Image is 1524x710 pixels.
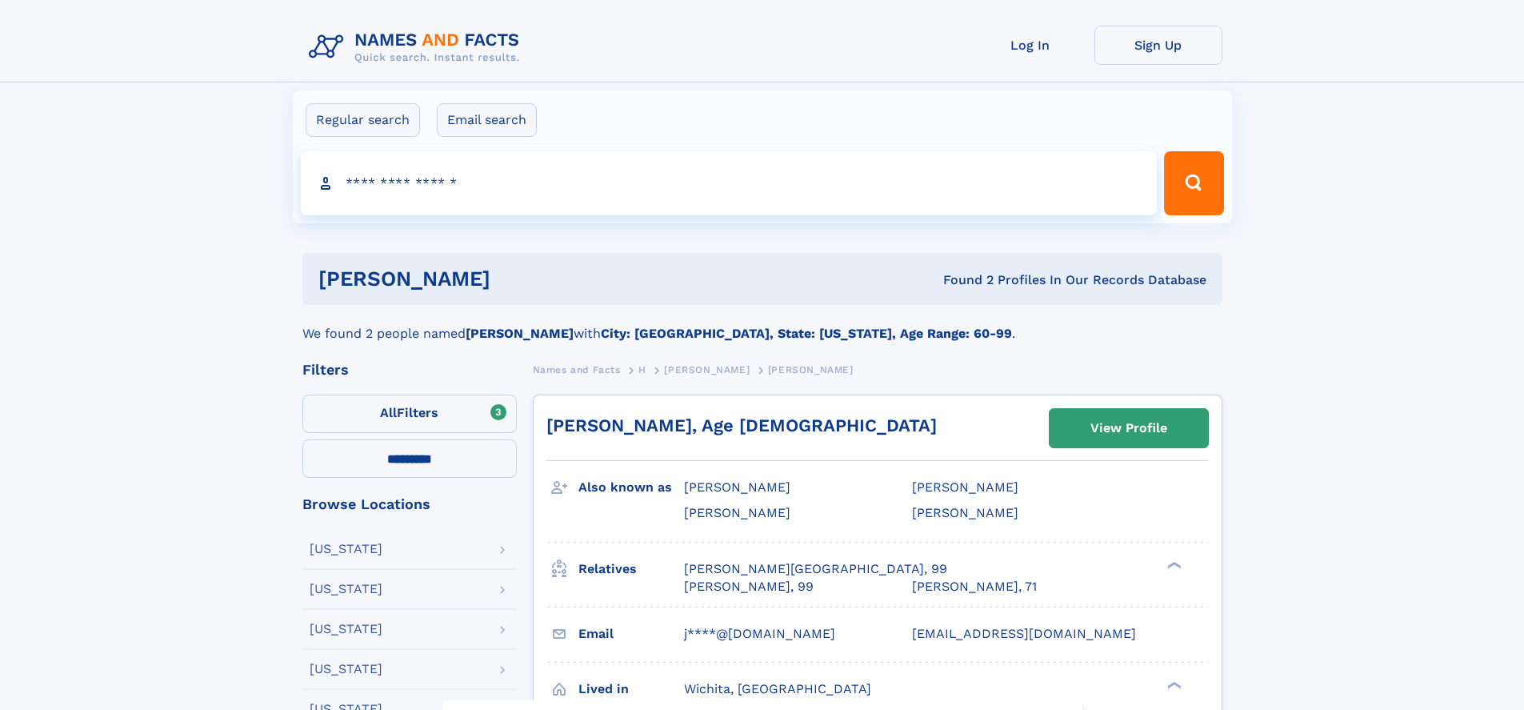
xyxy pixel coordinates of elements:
[310,543,382,556] div: [US_STATE]
[578,620,684,648] h3: Email
[601,326,1012,341] b: City: [GEOGRAPHIC_DATA], State: [US_STATE], Age Range: 60-99
[912,505,1018,520] span: [PERSON_NAME]
[302,395,517,433] label: Filters
[912,578,1037,596] a: [PERSON_NAME], 71
[1094,26,1222,65] a: Sign Up
[638,359,646,379] a: H
[1163,680,1182,690] div: ❯
[684,479,790,495] span: [PERSON_NAME]
[1050,409,1208,447] a: View Profile
[1090,410,1167,447] div: View Profile
[578,474,684,501] h3: Also known as
[302,363,517,377] div: Filters
[912,626,1136,641] span: [EMAIL_ADDRESS][DOMAIN_NAME]
[310,583,382,596] div: [US_STATE]
[437,103,537,137] label: Email search
[533,359,621,379] a: Names and Facts
[638,364,646,375] span: H
[301,151,1158,215] input: search input
[1164,151,1223,215] button: Search Button
[302,497,517,511] div: Browse Locations
[302,305,1222,343] div: We found 2 people named with .
[684,681,871,696] span: Wichita, [GEOGRAPHIC_DATA]
[966,26,1094,65] a: Log In
[1163,560,1182,570] div: ❯
[578,676,684,703] h3: Lived in
[302,26,533,69] img: Logo Names and Facts
[684,560,947,578] a: [PERSON_NAME][GEOGRAPHIC_DATA], 99
[380,405,397,420] span: All
[466,326,574,341] b: [PERSON_NAME]
[717,271,1206,289] div: Found 2 Profiles In Our Records Database
[912,479,1018,495] span: [PERSON_NAME]
[684,505,790,520] span: [PERSON_NAME]
[768,364,854,375] span: [PERSON_NAME]
[664,364,750,375] span: [PERSON_NAME]
[546,415,937,435] a: [PERSON_NAME], Age [DEMOGRAPHIC_DATA]
[310,663,382,676] div: [US_STATE]
[664,359,750,379] a: [PERSON_NAME]
[578,556,684,583] h3: Relatives
[318,269,717,289] h1: [PERSON_NAME]
[310,623,382,636] div: [US_STATE]
[306,103,420,137] label: Regular search
[684,578,814,596] a: [PERSON_NAME], 99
